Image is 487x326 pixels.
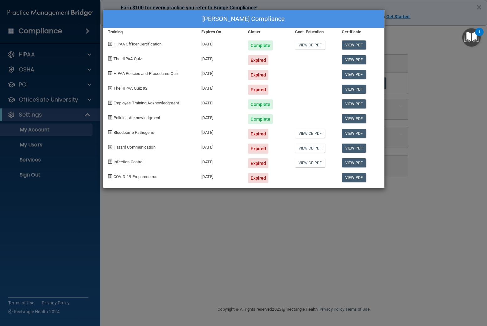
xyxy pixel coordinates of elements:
[114,115,160,120] span: Policies Acknowledgment
[197,139,243,154] div: [DATE]
[197,124,243,139] div: [DATE]
[295,129,325,138] a: View CE PDF
[290,28,337,36] div: Cont. Education
[248,114,273,124] div: Complete
[342,173,366,182] a: View PDF
[462,28,481,47] button: Open Resource Center, 1 new notification
[342,114,366,123] a: View PDF
[197,36,243,50] div: [DATE]
[248,158,268,168] div: Expired
[295,40,325,50] a: View CE PDF
[114,160,144,164] span: Infection Control
[114,145,156,150] span: Hazard Communication
[337,28,384,36] div: Certificate
[248,85,268,95] div: Expired
[114,86,148,91] span: The HIPAA Quiz #2
[197,28,243,36] div: Expires On
[197,50,243,65] div: [DATE]
[114,130,154,135] span: Bloodborne Pathogens
[197,95,243,109] div: [DATE]
[243,28,290,36] div: Status
[114,42,162,46] span: HIPAA Officer Certification
[248,55,268,65] div: Expired
[197,80,243,95] div: [DATE]
[342,158,366,167] a: View PDF
[342,40,366,50] a: View PDF
[342,144,366,153] a: View PDF
[248,70,268,80] div: Expired
[103,10,384,28] div: [PERSON_NAME] Compliance
[197,65,243,80] div: [DATE]
[295,144,325,153] a: View CE PDF
[342,55,366,64] a: View PDF
[114,174,157,179] span: COVID-19 Preparedness
[197,154,243,168] div: [DATE]
[248,129,268,139] div: Expired
[342,70,366,79] a: View PDF
[478,32,480,40] div: 1
[248,99,273,109] div: Complete
[248,40,273,50] div: Complete
[342,129,366,138] a: View PDF
[342,85,366,94] a: View PDF
[197,109,243,124] div: [DATE]
[114,56,142,61] span: The HIPAA Quiz
[295,158,325,167] a: View CE PDF
[248,144,268,154] div: Expired
[197,168,243,183] div: [DATE]
[342,99,366,108] a: View PDF
[114,101,179,105] span: Employee Training Acknowledgment
[114,71,178,76] span: HIPAA Policies and Procedures Quiz
[103,28,197,36] div: Training
[248,173,268,183] div: Expired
